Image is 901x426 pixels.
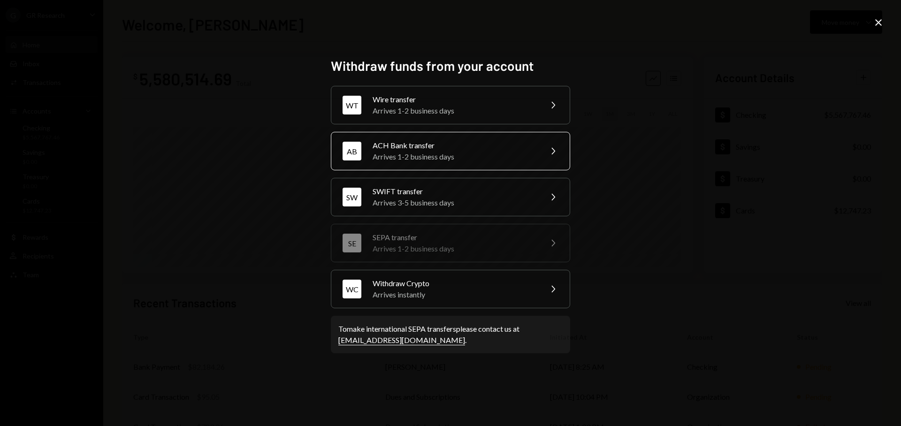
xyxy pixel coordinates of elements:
div: WC [343,280,361,298]
div: Arrives 1-2 business days [373,243,536,254]
div: SE [343,234,361,252]
div: Arrives 1-2 business days [373,105,536,116]
div: AB [343,142,361,160]
div: Arrives 1-2 business days [373,151,536,162]
button: SWSWIFT transferArrives 3-5 business days [331,178,570,216]
div: SWIFT transfer [373,186,536,197]
div: To make international SEPA transfers please contact us at . [338,323,563,346]
div: ACH Bank transfer [373,140,536,151]
button: ABACH Bank transferArrives 1-2 business days [331,132,570,170]
div: SEPA transfer [373,232,536,243]
div: Withdraw Crypto [373,278,536,289]
button: WCWithdraw CryptoArrives instantly [331,270,570,308]
button: SESEPA transferArrives 1-2 business days [331,224,570,262]
div: Wire transfer [373,94,536,105]
a: [EMAIL_ADDRESS][DOMAIN_NAME] [338,335,465,345]
div: SW [343,188,361,206]
h2: Withdraw funds from your account [331,57,570,75]
button: WTWire transferArrives 1-2 business days [331,86,570,124]
div: Arrives instantly [373,289,536,300]
div: Arrives 3-5 business days [373,197,536,208]
div: WT [343,96,361,114]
